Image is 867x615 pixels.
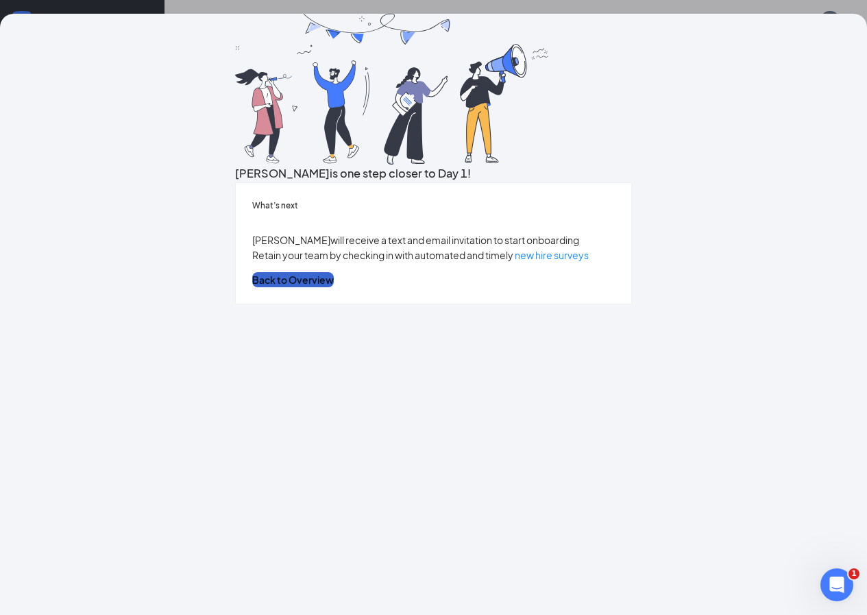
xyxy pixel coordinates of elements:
[252,272,334,287] button: Back to Overview
[848,568,859,579] span: 1
[252,248,615,263] p: Retain your team by checking in with automated and timely
[235,14,550,165] img: you are all set
[252,200,615,212] h5: What’s next
[252,232,615,248] p: [PERSON_NAME] will receive a text and email invitation to start onboarding
[235,165,633,182] h3: [PERSON_NAME] is one step closer to Day 1!
[820,568,853,601] iframe: Intercom live chat
[515,249,589,261] a: new hire surveys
